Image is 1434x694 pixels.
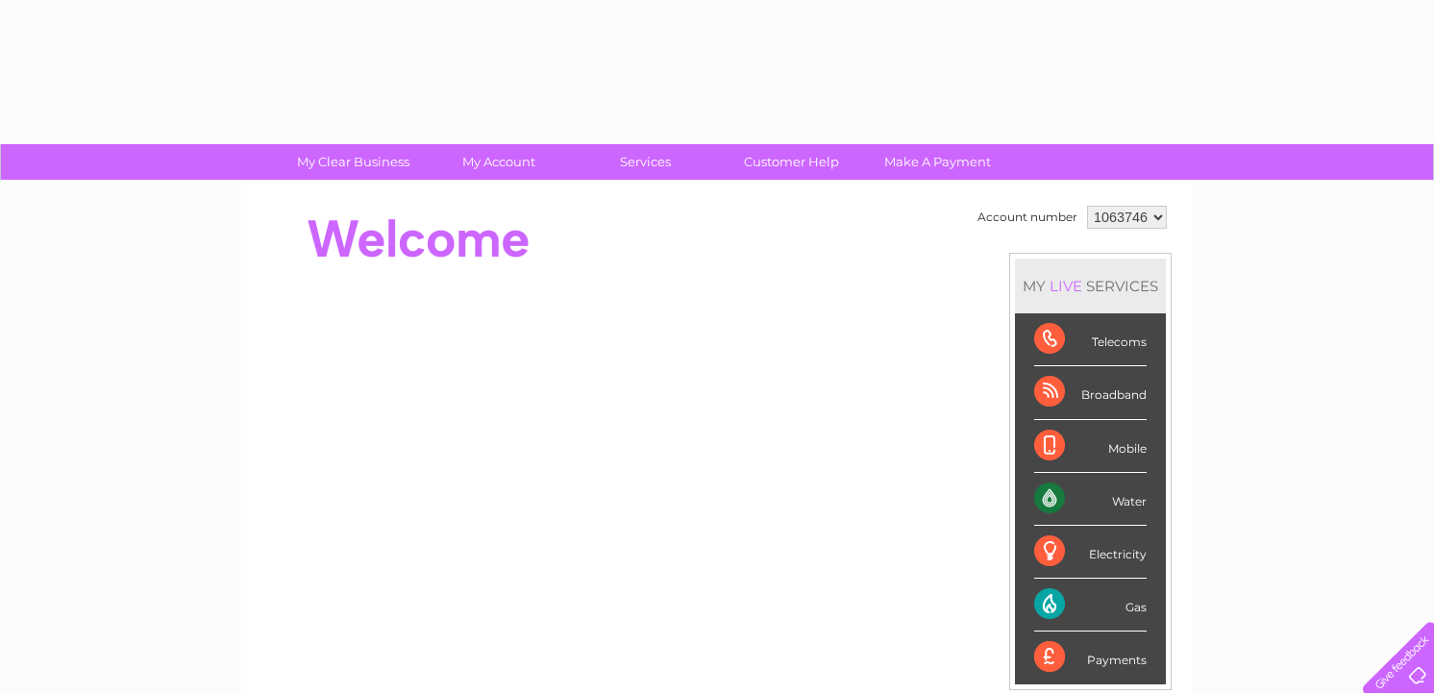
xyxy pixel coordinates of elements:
div: LIVE [1046,277,1086,295]
a: Make A Payment [858,144,1017,180]
div: Water [1034,473,1147,526]
td: Account number [973,201,1082,234]
div: Electricity [1034,526,1147,579]
a: Services [566,144,725,180]
div: MY SERVICES [1015,259,1166,313]
div: Telecoms [1034,313,1147,366]
a: My Clear Business [274,144,433,180]
div: Gas [1034,579,1147,632]
div: Payments [1034,632,1147,683]
div: Mobile [1034,420,1147,473]
a: My Account [420,144,579,180]
a: Customer Help [712,144,871,180]
div: Broadband [1034,366,1147,419]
